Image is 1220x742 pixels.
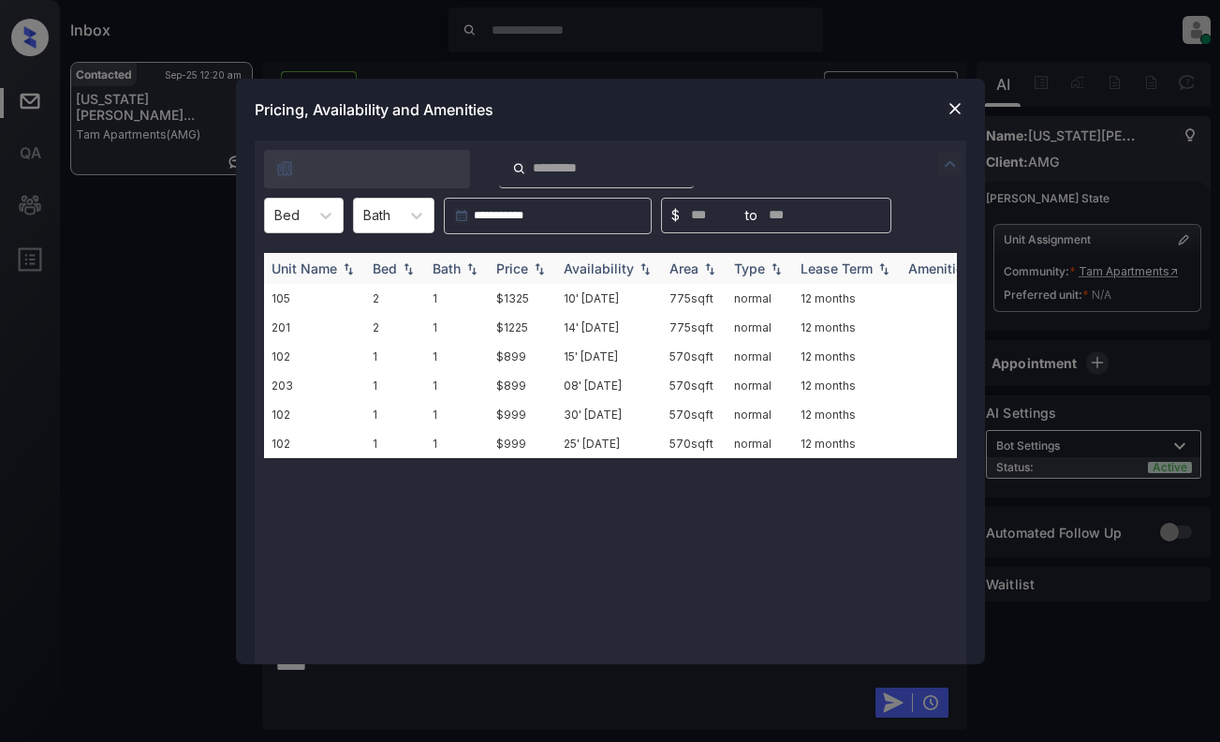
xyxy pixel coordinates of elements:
[425,429,489,458] td: 1
[662,429,727,458] td: 570 sqft
[908,260,971,276] div: Amenities
[662,342,727,371] td: 570 sqft
[264,429,365,458] td: 102
[425,313,489,342] td: 1
[264,371,365,400] td: 203
[669,260,698,276] div: Area
[425,400,489,429] td: 1
[556,429,662,458] td: 25' [DATE]
[939,153,962,175] img: icon-zuma
[489,429,556,458] td: $999
[264,284,365,313] td: 105
[365,429,425,458] td: 1
[489,284,556,313] td: $1325
[556,313,662,342] td: 14' [DATE]
[662,284,727,313] td: 775 sqft
[662,371,727,400] td: 570 sqft
[530,261,549,275] img: sorting
[556,371,662,400] td: 08' [DATE]
[556,400,662,429] td: 30' [DATE]
[727,284,793,313] td: normal
[793,371,901,400] td: 12 months
[793,429,901,458] td: 12 months
[489,371,556,400] td: $899
[365,400,425,429] td: 1
[745,205,757,226] span: to
[727,371,793,400] td: normal
[727,429,793,458] td: normal
[727,342,793,371] td: normal
[373,260,397,276] div: Bed
[793,400,901,429] td: 12 months
[425,284,489,313] td: 1
[662,313,727,342] td: 775 sqft
[946,99,964,118] img: close
[671,205,680,226] span: $
[489,400,556,429] td: $999
[489,342,556,371] td: $899
[264,342,365,371] td: 102
[264,400,365,429] td: 102
[236,79,985,141] div: Pricing, Availability and Amenities
[425,371,489,400] td: 1
[727,400,793,429] td: normal
[365,371,425,400] td: 1
[365,313,425,342] td: 2
[496,260,528,276] div: Price
[272,260,337,276] div: Unit Name
[264,313,365,342] td: 201
[767,261,786,275] img: sorting
[339,261,358,275] img: sorting
[512,160,526,177] img: icon-zuma
[875,261,893,275] img: sorting
[564,260,634,276] div: Availability
[793,284,901,313] td: 12 months
[463,261,481,275] img: sorting
[275,159,294,178] img: icon-zuma
[793,313,901,342] td: 12 months
[365,284,425,313] td: 2
[489,313,556,342] td: $1225
[556,284,662,313] td: 10' [DATE]
[727,313,793,342] td: normal
[734,260,765,276] div: Type
[801,260,873,276] div: Lease Term
[793,342,901,371] td: 12 months
[399,261,418,275] img: sorting
[636,261,654,275] img: sorting
[556,342,662,371] td: 15' [DATE]
[662,400,727,429] td: 570 sqft
[365,342,425,371] td: 1
[425,342,489,371] td: 1
[700,261,719,275] img: sorting
[433,260,461,276] div: Bath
